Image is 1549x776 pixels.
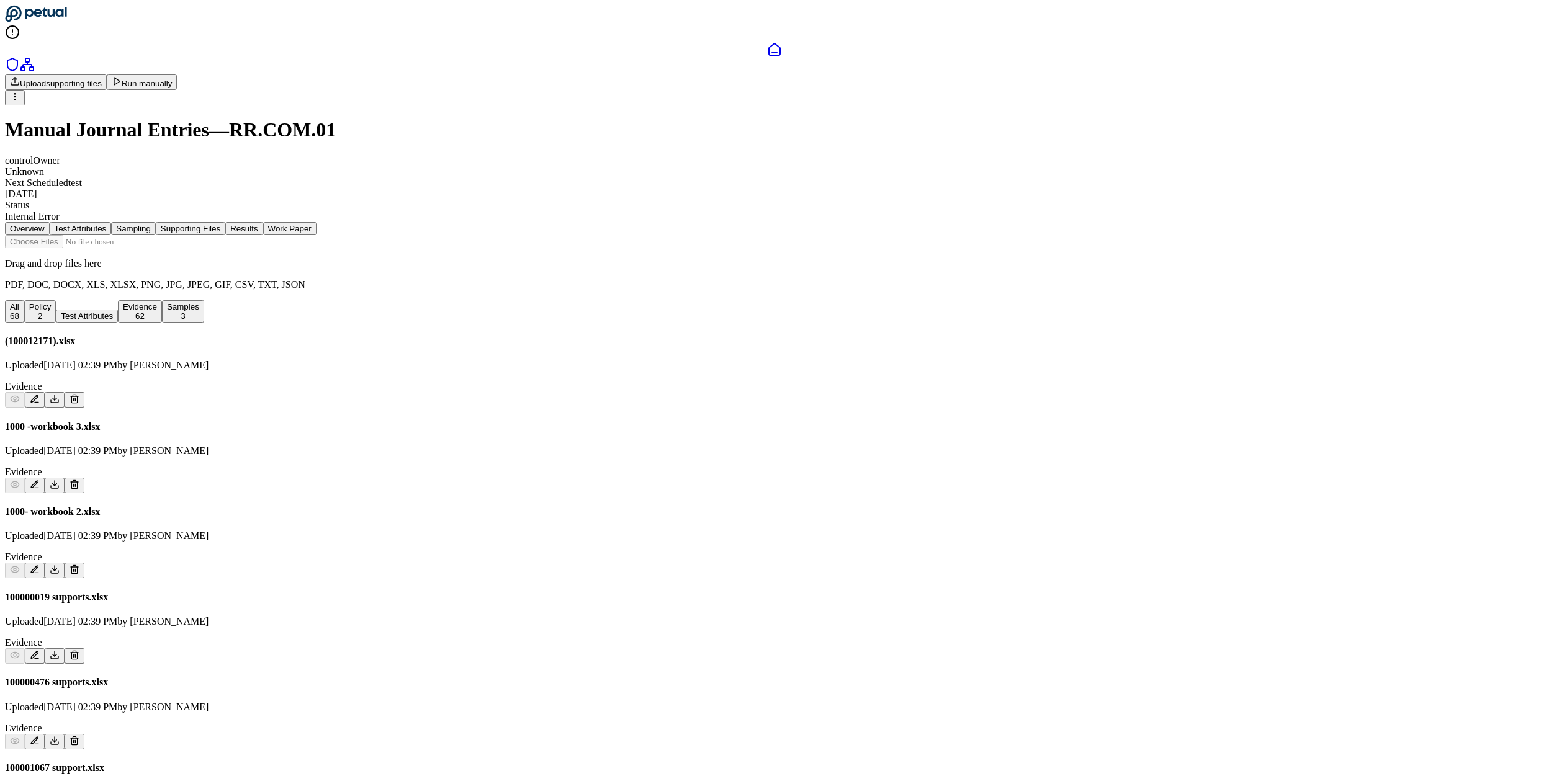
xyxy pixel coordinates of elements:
button: Preview File (hover for quick preview, click for full view) [5,478,25,493]
button: Delete File [65,734,84,749]
button: Download File [45,478,65,493]
a: SOC [5,63,20,74]
button: Test Attributes [50,222,112,235]
button: Download File [45,734,65,749]
p: Uploaded [DATE] 02:39 PM by [PERSON_NAME] [5,616,1544,627]
h4: 1000 -workbook 3.xlsx [5,421,1544,432]
a: Integrations [20,63,35,74]
button: Run manually [107,74,177,90]
button: Delete File [65,563,84,578]
div: Status [5,200,1544,211]
button: Samples3 [162,300,204,323]
div: Evidence [5,551,1544,563]
div: 3 [167,311,199,321]
div: control Owner [5,155,1544,166]
button: Preview File (hover for quick preview, click for full view) [5,563,25,578]
p: Uploaded [DATE] 02:39 PM by [PERSON_NAME] [5,360,1544,371]
button: Add/Edit Description [25,734,45,749]
button: Delete File [65,478,84,493]
button: Add/Edit Description [25,648,45,664]
h4: (100012171).xlsx [5,336,1544,347]
button: Add/Edit Description [25,392,45,408]
button: Preview File (hover for quick preview, click for full view) [5,734,25,749]
div: [DATE] [5,189,1544,200]
button: All68 [5,300,24,323]
p: Uploaded [DATE] 02:39 PM by [PERSON_NAME] [5,530,1544,542]
div: Evidence [5,466,1544,478]
button: Policy2 [24,300,56,323]
button: More Options [5,90,25,105]
h4: 100000019 supports.xlsx [5,592,1544,603]
button: Preview File (hover for quick preview, click for full view) [5,648,25,664]
h4: 100000476 supports.xlsx [5,677,1544,688]
div: Evidence [5,381,1544,392]
p: Uploaded [DATE] 02:39 PM by [PERSON_NAME] [5,445,1544,457]
button: Download File [45,563,65,578]
div: 68 [10,311,19,321]
span: Unknown [5,166,44,177]
button: Add/Edit Description [25,563,45,578]
nav: Tabs [5,222,1544,235]
h4: 1000- workbook 2.xlsx [5,506,1544,517]
a: Dashboard [5,42,1544,57]
button: Work Paper [263,222,317,235]
h1: Manual Journal Entries — RR.COM.01 [5,118,1544,141]
button: Delete File [65,648,84,664]
button: Test Attributes [56,310,118,323]
div: Next Scheduled test [5,177,1544,189]
button: Results [225,222,263,235]
p: Drag and drop files here [5,258,1544,269]
a: Go to Dashboard [5,14,67,24]
button: Evidence62 [118,300,162,323]
div: 62 [123,311,157,321]
div: Evidence [5,723,1544,734]
button: Uploadsupporting files [5,74,107,90]
div: Evidence [5,637,1544,648]
button: Sampling [111,222,156,235]
button: Download File [45,648,65,664]
div: Internal Error [5,211,1544,222]
h4: 100001067 support.xlsx [5,762,1544,774]
div: 2 [29,311,52,321]
p: Uploaded [DATE] 02:39 PM by [PERSON_NAME] [5,702,1544,713]
button: Delete File [65,392,84,408]
button: Overview [5,222,50,235]
button: Supporting Files [156,222,225,235]
button: Add/Edit Description [25,478,45,493]
button: Preview File (hover for quick preview, click for full view) [5,392,25,408]
button: Download File [45,392,65,408]
p: PDF, DOC, DOCX, XLS, XLSX, PNG, JPG, JPEG, GIF, CSV, TXT, JSON [5,279,1544,290]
